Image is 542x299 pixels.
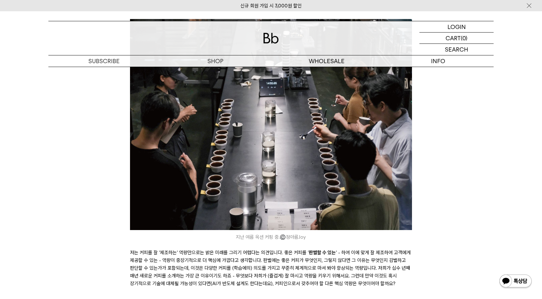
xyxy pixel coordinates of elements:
[446,33,461,43] p: CART
[280,234,286,240] span: ©️
[48,55,160,67] a: SUBSCRIBE
[130,249,412,295] p: 저는 커피를 잘 ‘제조하는’ 역량만으로는 밝은 미래를 그리기 어렵다는 의견입니다. 좋은 커피를 ‘ ’ - 하여 이에 맞게 잘 제조하여 고객에게 제공할 수 있는 - 역량이 중장...
[445,44,468,55] p: SEARCH
[447,21,466,32] p: LOGIN
[382,55,494,67] p: INFO
[461,33,467,43] p: (0)
[271,55,382,67] p: WHOLESALE
[309,250,336,256] span: 판별할 수 있는
[240,3,302,9] a: 신규 회원 가입 시 3,000원 할인
[419,21,494,33] a: LOGIN
[263,33,279,43] img: 로고
[499,274,532,289] img: 카카오톡 채널 1:1 채팅 버튼
[130,233,412,241] i: 지난 여름 옥션 커핑 중. 정아름Joy
[160,55,271,67] a: SHOP
[130,19,412,230] img: 6_171702.jpg
[419,33,494,44] a: CART (0)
